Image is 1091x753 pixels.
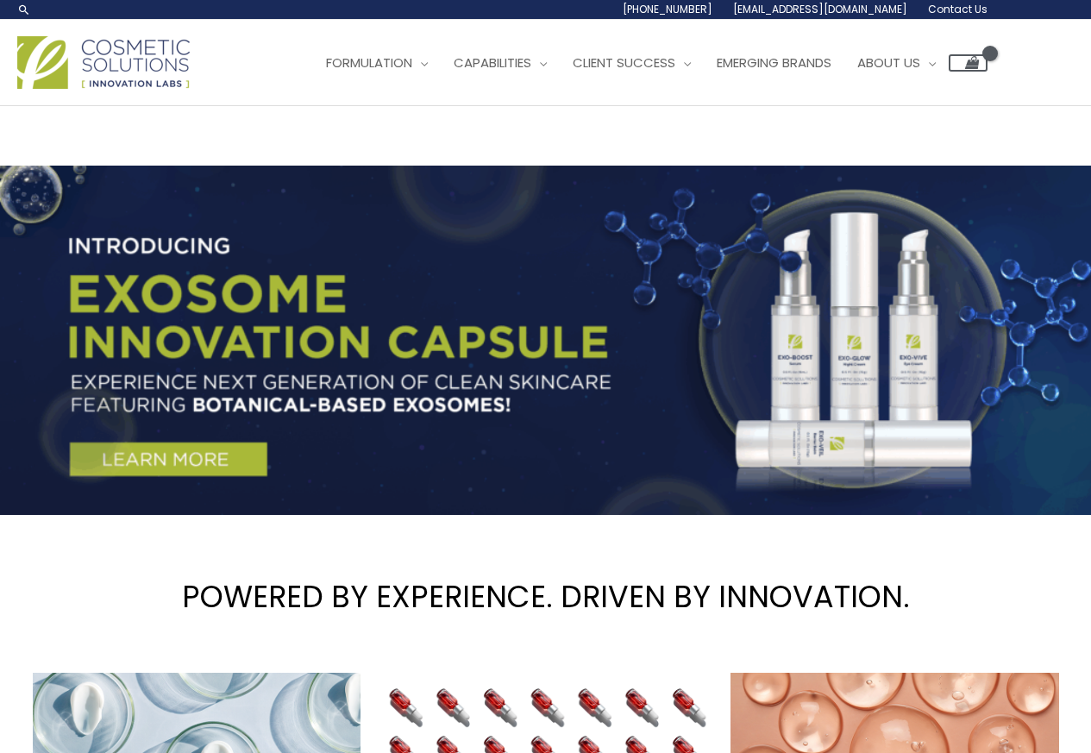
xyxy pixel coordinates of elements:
a: Capabilities [441,37,560,89]
span: Client Success [573,53,675,72]
a: View Shopping Cart, empty [949,54,988,72]
span: About Us [857,53,920,72]
span: [PHONE_NUMBER] [623,2,712,16]
span: Capabilities [454,53,531,72]
span: Formulation [326,53,412,72]
a: Formulation [313,37,441,89]
a: About Us [844,37,949,89]
a: Emerging Brands [704,37,844,89]
img: Cosmetic Solutions Logo [17,36,190,89]
span: Contact Us [928,2,988,16]
span: [EMAIL_ADDRESS][DOMAIN_NAME] [733,2,907,16]
a: Client Success [560,37,704,89]
nav: Site Navigation [300,37,988,89]
a: Search icon link [17,3,31,16]
span: Emerging Brands [717,53,831,72]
